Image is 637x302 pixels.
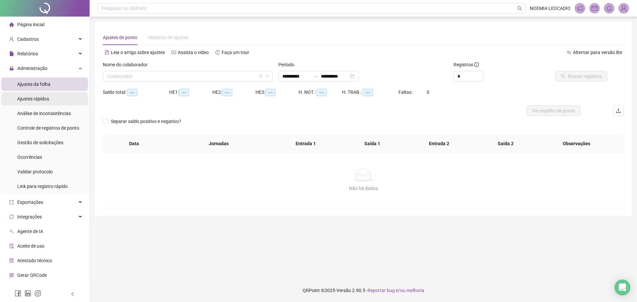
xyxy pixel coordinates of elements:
[363,89,373,96] span: --:--
[17,214,42,219] span: Integrações
[17,140,63,145] span: Gestão de solicitações
[255,89,299,96] div: HE 3:
[169,89,212,96] div: HE 1:
[259,74,263,78] span: filter
[272,135,339,153] th: Entrada 1
[127,89,137,96] span: --:--
[9,273,14,277] span: qrcode
[103,61,152,68] label: Nome do colaborador
[212,89,255,96] div: HE 2:
[25,290,31,297] span: linkedin
[592,5,598,11] span: mail
[17,111,71,116] span: Análise de inconsistências
[17,243,44,249] span: Aceite de uso
[619,3,629,13] img: 89156
[398,90,413,95] span: Faltas:
[15,290,21,297] span: facebook
[474,62,479,67] span: info-circle
[517,6,522,11] span: search
[17,66,47,71] span: Administração
[70,292,75,296] span: left
[406,135,472,153] th: Entrada 2
[573,50,622,55] span: Alternar para versão lite
[90,279,637,302] footer: QRPoint © 2025 - 2.90.5 -
[530,5,571,12] span: NOEMIA LEOCADIO
[427,90,429,95] span: 0
[103,135,165,153] th: Data
[9,200,14,205] span: export
[111,185,616,192] div: Não há dados
[35,290,41,297] span: instagram
[278,61,299,68] label: Período
[577,5,583,11] span: notification
[472,135,539,153] th: Saída 2
[299,89,342,96] div: H. NOT.:
[17,169,53,174] span: Validar protocolo
[148,35,188,40] span: Histórico de ajustes
[534,135,619,153] th: Observações
[9,214,14,219] span: sync
[222,89,232,96] span: --:--
[215,50,220,55] span: history
[17,200,43,205] span: Exportações
[9,244,14,248] span: audit
[17,125,79,131] span: Controle de registros de ponto
[222,50,249,55] span: Faça um tour
[616,108,621,113] span: upload
[17,229,43,234] span: Agente de IA
[527,105,580,116] button: Ver espelho de ponto
[9,258,14,263] span: solution
[17,258,52,263] span: Atestado técnico
[539,140,613,147] span: Observações
[17,184,68,189] span: Link para registro rápido
[17,51,38,56] span: Relatórios
[317,89,327,96] span: --:--
[313,74,318,79] span: to
[17,36,39,42] span: Cadastros
[339,135,406,153] th: Saída 1
[368,288,424,293] span: Reportar bug e/ou melhoria
[313,74,318,79] span: swap-right
[178,50,209,55] span: Assista o vídeo
[614,279,630,295] div: Open Intercom Messenger
[111,50,165,55] span: Leia o artigo sobre ajustes
[9,37,14,41] span: user-add
[342,89,398,96] div: H. TRAB.:
[17,22,44,27] span: Página inicial
[9,22,14,27] span: home
[265,89,275,96] span: --:--
[17,96,49,101] span: Ajustes rápidos
[9,51,14,56] span: file
[17,272,47,278] span: Gerar QRCode
[172,50,176,55] span: youtube
[555,71,607,82] button: Buscar registros
[606,5,612,11] span: bell
[336,288,351,293] span: Versão
[103,35,137,40] span: Ajustes de ponto
[179,89,189,96] span: --:--
[165,135,272,153] th: Jornadas
[17,82,50,87] span: Ajustes da folha
[454,61,479,68] span: Registros
[17,154,42,160] span: Ocorrências
[105,50,109,55] span: file-text
[265,74,269,78] span: down
[9,66,14,71] span: lock
[567,50,571,55] span: swap
[108,118,184,125] span: Separar saldo positivo e negativo?
[103,89,169,96] div: Saldo total:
